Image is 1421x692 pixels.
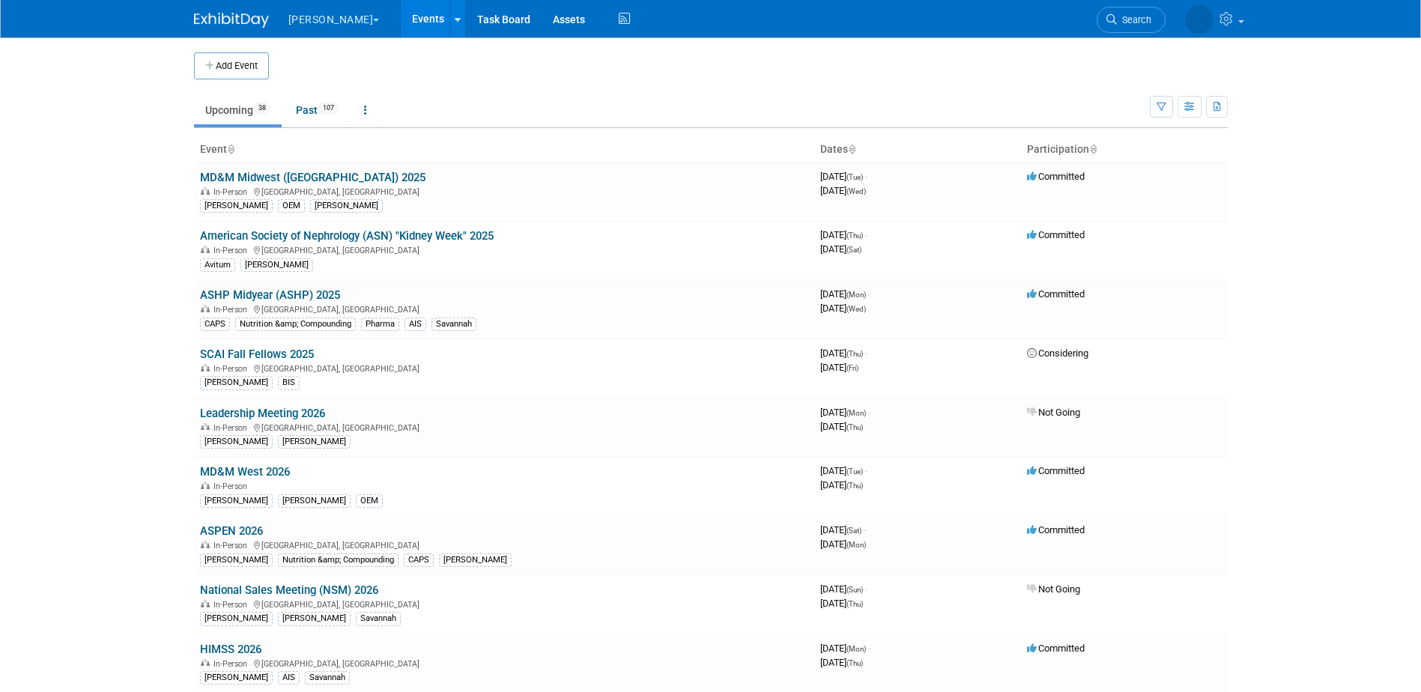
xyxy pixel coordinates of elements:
[846,541,866,549] span: (Mon)
[201,246,210,253] img: In-Person Event
[213,246,252,255] span: In-Person
[200,171,425,184] a: MD&M Midwest ([GEOGRAPHIC_DATA]) 2025
[846,586,863,594] span: (Sun)
[846,409,866,417] span: (Mon)
[846,482,863,490] span: (Thu)
[254,103,270,114] span: 38
[1089,143,1097,155] a: Sort by Participation Type
[820,347,867,359] span: [DATE]
[1027,643,1085,654] span: Committed
[194,13,269,28] img: ExhibitDay
[200,318,230,331] div: CAPS
[194,52,269,79] button: Add Event
[846,187,866,195] span: (Wed)
[1027,524,1085,535] span: Committed
[200,421,808,433] div: [GEOGRAPHIC_DATA], [GEOGRAPHIC_DATA]
[820,538,866,550] span: [DATE]
[310,199,383,213] div: [PERSON_NAME]
[868,407,870,418] span: -
[439,553,512,567] div: [PERSON_NAME]
[213,600,252,610] span: In-Person
[305,671,350,685] div: Savannah
[864,524,866,535] span: -
[865,347,867,359] span: -
[814,137,1021,163] th: Dates
[201,423,210,431] img: In-Person Event
[227,143,234,155] a: Sort by Event Name
[1027,229,1085,240] span: Committed
[194,96,282,124] a: Upcoming38
[200,303,808,315] div: [GEOGRAPHIC_DATA], [GEOGRAPHIC_DATA]
[1027,583,1080,595] span: Not Going
[200,435,273,449] div: [PERSON_NAME]
[200,612,273,625] div: [PERSON_NAME]
[820,243,861,255] span: [DATE]
[820,479,863,491] span: [DATE]
[820,465,867,476] span: [DATE]
[201,600,210,607] img: In-Person Event
[278,494,351,508] div: [PERSON_NAME]
[200,671,273,685] div: [PERSON_NAME]
[200,657,808,669] div: [GEOGRAPHIC_DATA], [GEOGRAPHIC_DATA]
[865,583,867,595] span: -
[846,467,863,476] span: (Tue)
[820,583,867,595] span: [DATE]
[278,376,300,389] div: BIS
[846,600,863,608] span: (Thu)
[820,407,870,418] span: [DATE]
[200,199,273,213] div: [PERSON_NAME]
[820,303,866,314] span: [DATE]
[201,187,210,195] img: In-Person Event
[1027,171,1085,182] span: Committed
[820,185,866,196] span: [DATE]
[846,291,866,299] span: (Mon)
[201,482,210,489] img: In-Person Event
[356,612,401,625] div: Savannah
[213,541,252,550] span: In-Person
[201,659,210,667] img: In-Person Event
[1021,137,1228,163] th: Participation
[820,171,867,182] span: [DATE]
[200,407,325,420] a: Leadership Meeting 2026
[846,645,866,653] span: (Mon)
[194,137,814,163] th: Event
[865,465,867,476] span: -
[213,364,252,374] span: In-Person
[200,229,494,243] a: American Society of Nephrology (ASN) "Kidney Week" 2025
[820,362,858,373] span: [DATE]
[235,318,356,331] div: Nutrition &amp; Compounding
[820,229,867,240] span: [DATE]
[200,258,235,272] div: Avitum
[1117,14,1151,25] span: Search
[868,288,870,300] span: -
[200,376,273,389] div: [PERSON_NAME]
[820,657,863,668] span: [DATE]
[1027,407,1080,418] span: Not Going
[213,187,252,197] span: In-Person
[200,185,808,197] div: [GEOGRAPHIC_DATA], [GEOGRAPHIC_DATA]
[820,598,863,609] span: [DATE]
[200,347,314,361] a: SCAI Fall Fellows 2025
[285,96,350,124] a: Past107
[200,598,808,610] div: [GEOGRAPHIC_DATA], [GEOGRAPHIC_DATA]
[820,643,870,654] span: [DATE]
[200,465,290,479] a: MD&M West 2026
[431,318,476,331] div: Savannah
[846,246,861,254] span: (Sat)
[1027,288,1085,300] span: Committed
[1027,347,1088,359] span: Considering
[820,524,866,535] span: [DATE]
[200,643,261,656] a: HIMSS 2026
[201,541,210,548] img: In-Person Event
[201,305,210,312] img: In-Person Event
[278,671,300,685] div: AIS
[846,423,863,431] span: (Thu)
[278,199,305,213] div: OEM
[213,659,252,669] span: In-Person
[278,612,351,625] div: [PERSON_NAME]
[405,318,426,331] div: AIS
[200,553,273,567] div: [PERSON_NAME]
[200,243,808,255] div: [GEOGRAPHIC_DATA], [GEOGRAPHIC_DATA]
[201,364,210,371] img: In-Person Event
[846,364,858,372] span: (Fri)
